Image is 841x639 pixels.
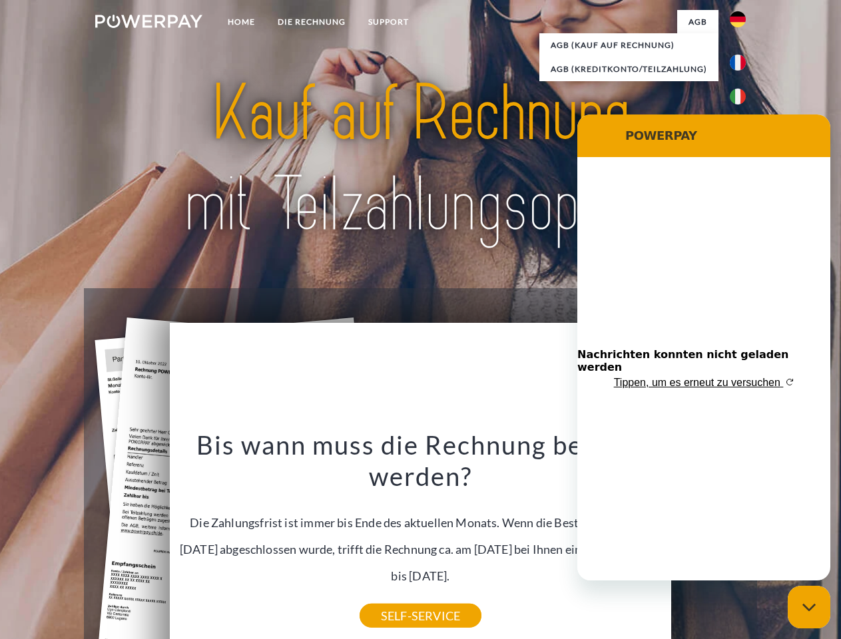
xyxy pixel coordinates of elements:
[539,33,718,57] a: AGB (Kauf auf Rechnung)
[357,10,420,34] a: SUPPORT
[788,586,830,628] iframe: Schaltfläche zum Öffnen des Messaging-Fensters
[95,15,202,28] img: logo-powerpay-white.svg
[677,10,718,34] a: agb
[539,57,718,81] a: AGB (Kreditkonto/Teilzahlung)
[178,429,664,616] div: Die Zahlungsfrist ist immer bis Ende des aktuellen Monats. Wenn die Bestellung z.B. am [DATE] abg...
[266,10,357,34] a: DIE RECHNUNG
[730,55,746,71] img: fr
[216,10,266,34] a: Home
[577,114,830,580] iframe: Messaging-Fenster
[730,89,746,105] img: it
[178,429,664,493] h3: Bis wann muss die Rechnung bezahlt werden?
[127,64,714,255] img: title-powerpay_de.svg
[730,11,746,27] img: de
[360,604,481,628] a: SELF-SERVICE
